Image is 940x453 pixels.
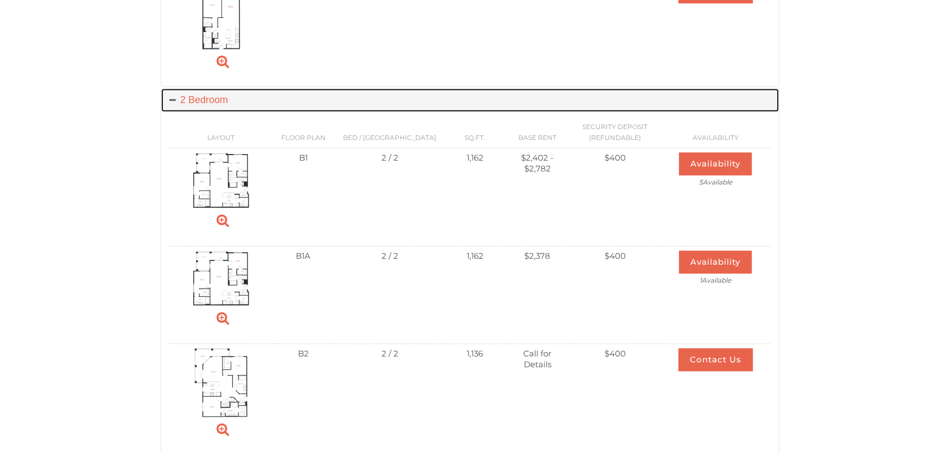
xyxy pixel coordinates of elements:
[217,212,229,228] a: Zoom
[193,152,249,208] img: Suite A Floorplan
[505,117,570,148] th: Base Rent
[570,246,660,292] td: $400
[334,148,446,194] td: 2 / 2
[505,344,570,392] td: Call for Details
[334,344,446,392] td: 2 / 2
[465,133,485,142] span: Sq.Ft.
[194,377,247,387] a: B2
[272,246,334,292] td: B1A
[272,344,334,392] td: B2
[702,276,731,284] span: Available
[217,53,229,69] a: Zoom
[678,348,753,371] button: Contact Us
[445,246,504,292] td: 1,162
[703,178,732,186] span: Available
[334,117,446,148] th: Bed / [GEOGRAPHIC_DATA]
[445,148,504,194] td: 1,162
[201,9,241,19] a: A4
[193,272,249,283] a: B1A
[161,88,779,112] a: 2 Bedroom
[334,246,446,292] td: 2 / 2
[272,117,334,148] th: Floor Plan
[679,251,752,273] button: Availability
[664,276,766,284] span: 1
[193,174,249,184] a: B1
[505,246,570,292] td: $2,378
[570,148,660,194] td: $400
[660,117,771,148] th: Availability
[570,344,660,392] td: $400
[193,251,249,307] img: Suite A Floorplan
[505,148,570,194] td: $2,402 - $2,782
[679,152,752,175] button: Availability
[570,117,660,148] th: Security Deposit (Refundable)
[664,178,766,186] span: 5
[217,310,229,326] a: Zoom
[445,344,504,392] td: 1,136
[217,421,229,437] a: Zoom
[194,348,247,417] img: Suite A Floorplan
[272,148,334,194] td: B1
[169,117,272,148] th: Layout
